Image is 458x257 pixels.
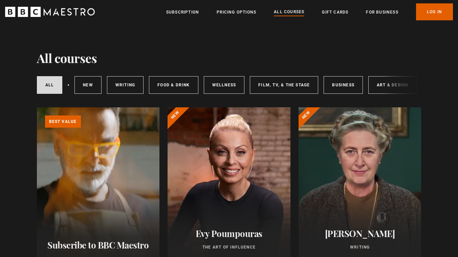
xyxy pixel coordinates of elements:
[416,3,453,20] a: Log In
[204,76,245,94] a: Wellness
[45,115,81,128] p: Best value
[74,76,102,94] a: New
[324,76,363,94] a: Business
[166,3,453,20] nav: Primary
[368,76,417,94] a: Art & Design
[37,51,97,65] h1: All courses
[307,228,413,239] h2: [PERSON_NAME]
[307,244,413,250] p: Writing
[176,244,282,250] p: The Art of Influence
[107,76,144,94] a: Writing
[5,7,95,17] svg: BBC Maestro
[176,228,282,239] h2: Evy Poumpouras
[217,9,256,16] a: Pricing Options
[149,76,198,94] a: Food & Drink
[37,76,63,94] a: All
[250,76,318,94] a: Film, TV, & The Stage
[366,9,398,16] a: For business
[274,8,304,16] a: All Courses
[322,9,348,16] a: Gift Cards
[166,9,199,16] a: Subscription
